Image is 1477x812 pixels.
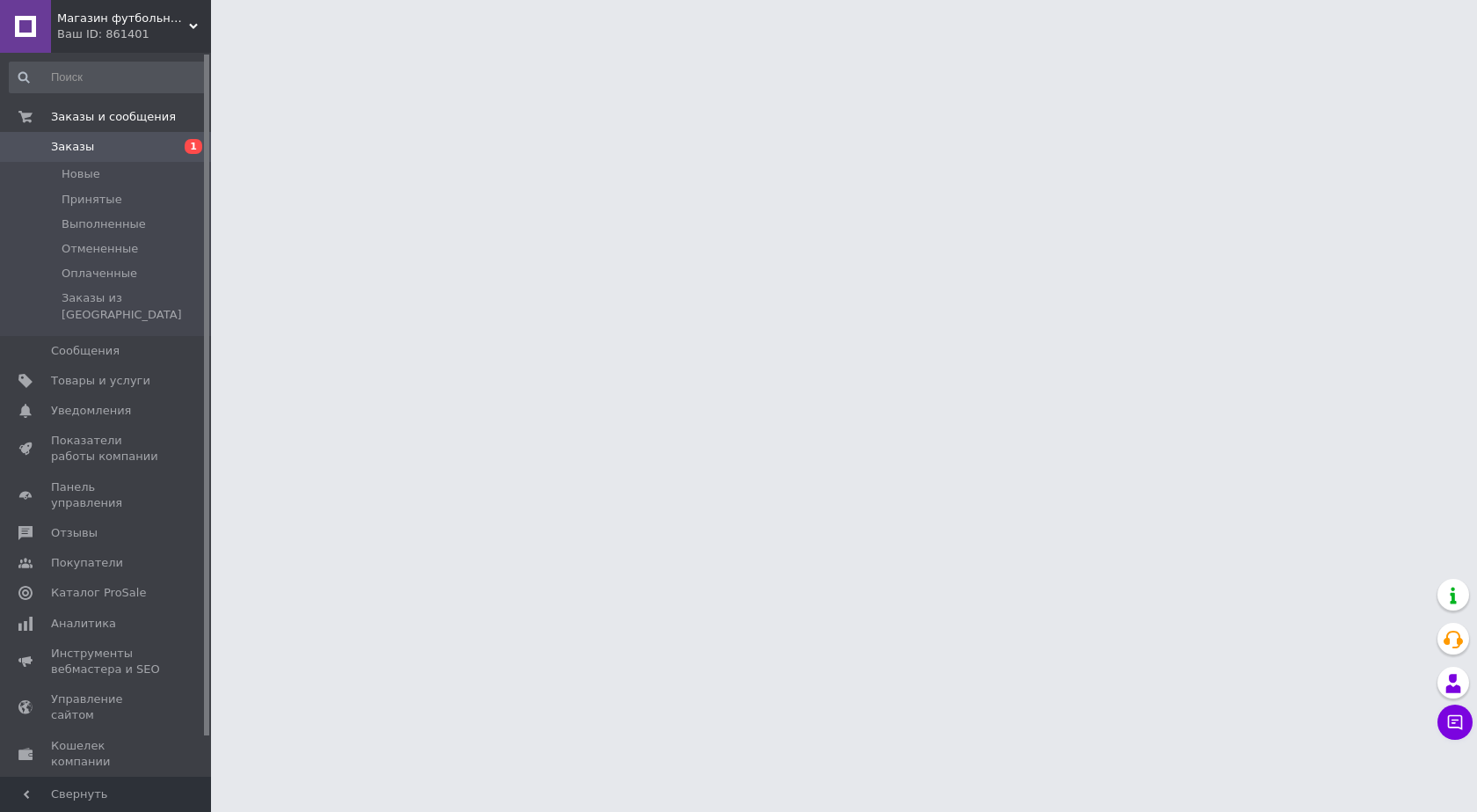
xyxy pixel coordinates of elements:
span: Аналитика [51,616,116,632]
span: Кошелек компании [51,738,163,770]
input: Поиск [9,62,207,93]
span: 1 [185,139,202,154]
span: Выполненные [62,216,146,232]
span: Панель управления [51,479,163,511]
span: Новые [62,166,100,182]
span: Отзывы [51,525,98,541]
span: Товары и услуги [51,373,150,389]
span: Покупатели [51,555,123,571]
span: Оплаченные [62,266,137,282]
span: Сообщения [51,343,120,359]
span: Показатели работы компании [51,433,163,465]
span: Заказы и сообщения [51,109,176,125]
span: Управление сайтом [51,691,163,723]
span: Принятые [62,192,122,208]
button: Чат с покупателем [1437,705,1473,740]
span: Отмененные [62,241,138,257]
span: Заказы [51,139,94,155]
span: Инструменты вебмастера и SEO [51,646,163,677]
span: Каталог ProSale [51,585,146,601]
div: Ваш ID: 861401 [57,26,211,42]
span: Магазин футбольних товарів "ФУТБОЛІСТ" [57,11,189,26]
span: Заказы из [GEOGRAPHIC_DATA] [62,290,206,322]
span: Уведомления [51,403,131,419]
